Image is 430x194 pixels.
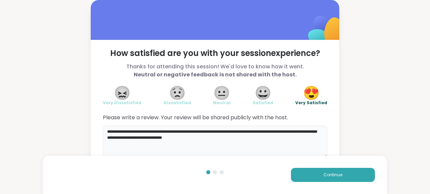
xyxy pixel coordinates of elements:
span: 😍 [303,87,320,99]
span: Satisfied [253,100,273,106]
span: 😐 [213,87,230,99]
span: Please write a review. Your review will be shared publicly with the host. [103,114,327,122]
span: 😖 [114,87,131,99]
span: Neutral [213,100,230,106]
span: Very Dissatisfied [103,100,141,106]
button: Continue [291,168,375,182]
span: 😀 [255,87,271,99]
b: Neutral or negative feedback is not shared with the host. [134,71,297,78]
span: Thanks for attending this session! We'd love to know how it went. [103,63,327,79]
span: 😟 [169,87,186,99]
span: Very Satisfied [295,100,327,106]
span: Dissatisfied [164,100,191,106]
span: Continue [324,172,342,178]
span: How satisfied are you with your session experience? [103,48,327,59]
